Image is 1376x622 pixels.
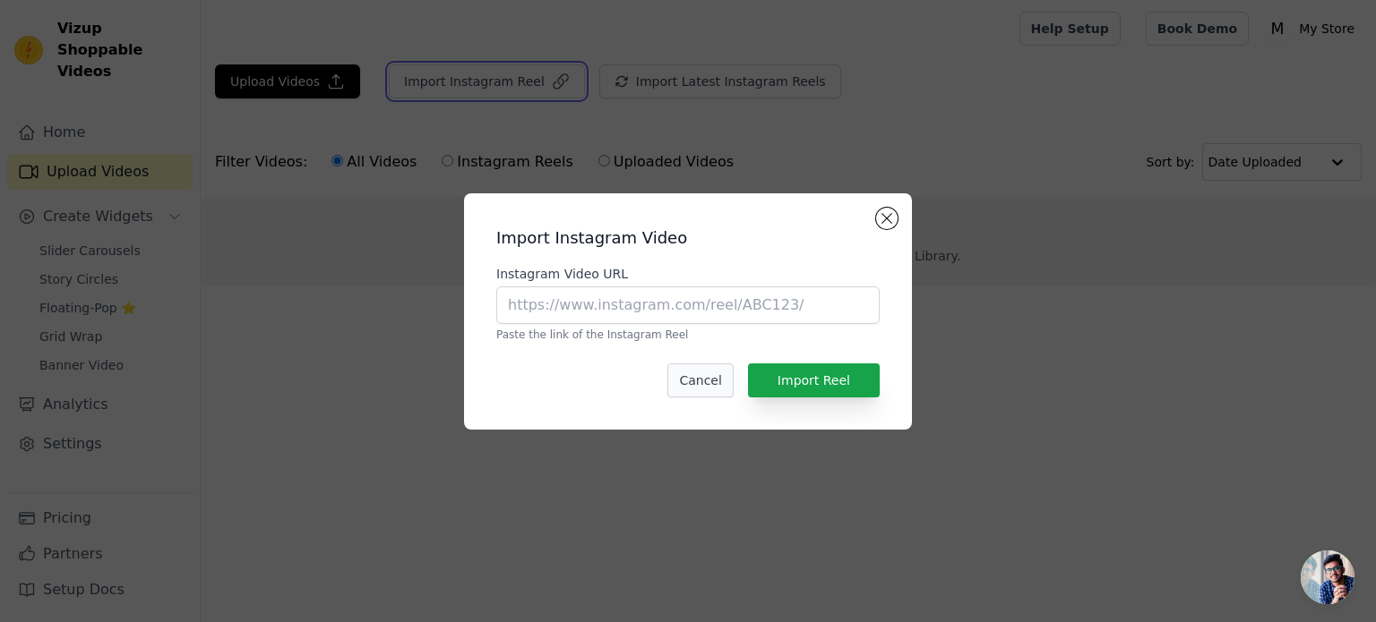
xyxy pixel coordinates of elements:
[748,363,880,397] button: Import Reel
[496,265,880,283] label: Instagram Video URL
[496,286,880,324] input: https://www.instagram.com/reel/ABC123/
[667,363,733,397] button: Cancel
[496,328,880,342] p: Paste the link of the Instagram Reel
[496,226,880,251] h2: Import Instagram Video
[1301,550,1354,604] a: Open chat
[876,208,898,229] button: Close modal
